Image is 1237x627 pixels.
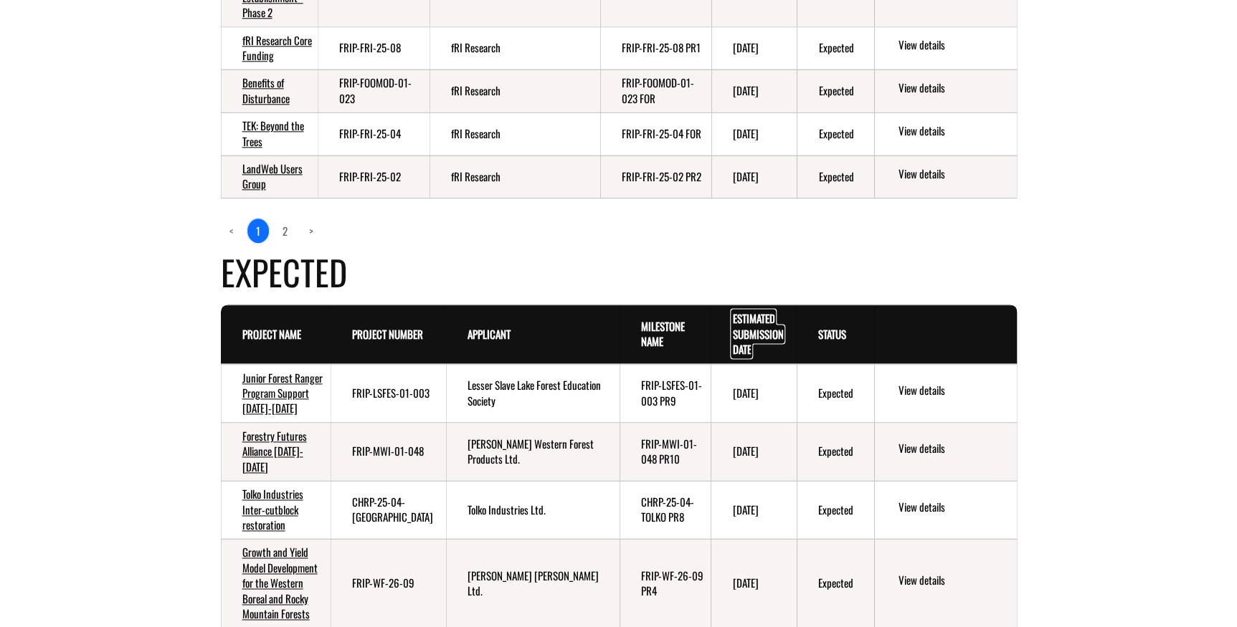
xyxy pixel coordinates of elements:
[242,428,307,474] a: Forestry Futures Alliance [DATE]-[DATE]
[620,364,711,423] td: FRIP-LSFES-01-003 PR9
[242,486,303,532] a: Tolko Industries Inter-cutblock restoration
[318,27,430,70] td: FRIP-FRI-25-08
[732,385,758,401] time: [DATE]
[733,168,759,184] time: [DATE]
[247,218,270,244] a: 1
[242,370,323,416] a: Junior Forest Ranger Program Support [DATE]-[DATE]
[797,155,874,198] td: Expected
[898,383,1010,400] a: View details
[641,318,685,349] a: Milestone Name
[711,422,796,480] td: 8/30/2028
[732,575,758,590] time: [DATE]
[874,27,1016,70] td: action menu
[711,364,796,423] td: 9/14/2028
[874,364,1016,423] td: action menu
[300,219,322,243] a: Next page
[732,502,758,517] time: [DATE]
[318,155,430,198] td: FRIP-FRI-25-02
[430,155,600,198] td: fRI Research
[600,155,711,198] td: FRIP-FRI-25-02 PR2
[242,326,301,342] a: Project Name
[711,113,797,155] td: 3/30/2025
[274,219,296,243] a: page 2
[221,422,331,480] td: Forestry Futures Alliance 2022-2026
[874,422,1016,480] td: action menu
[221,27,318,70] td: fRI Research Core Funding
[446,364,620,423] td: Lesser Slave Lake Forest Education Society
[874,155,1016,198] td: action menu
[221,219,242,243] a: Previous page
[874,305,1016,364] th: Actions
[898,80,1010,97] a: View details
[446,481,620,539] td: Tolko Industries Ltd.
[430,113,600,155] td: fRI Research
[711,155,797,198] td: 3/30/2025
[600,70,711,113] td: FRIP-FOOMOD-01-023 FOR
[221,364,331,423] td: Junior Forest Ranger Program Support 2024-2029
[797,113,874,155] td: Expected
[797,364,875,423] td: Expected
[898,499,1010,517] a: View details
[898,166,1010,183] a: View details
[711,27,797,70] td: 5/29/2025
[318,70,430,113] td: FRIP-FOOMOD-01-023
[620,422,711,480] td: FRIP-MWI-01-048 PR10
[874,70,1016,113] td: action menu
[874,113,1016,155] td: action menu
[331,481,447,539] td: CHRP-25-04-TOLKO
[797,422,875,480] td: Expected
[221,70,318,113] td: Benefits of Disturbance
[331,422,447,480] td: FRIP-MWI-01-048
[711,70,797,113] td: 4/30/2025
[818,326,846,342] a: Status
[733,82,759,98] time: [DATE]
[221,247,1017,297] h4: Expected
[874,481,1016,539] td: action menu
[797,27,874,70] td: Expected
[242,32,312,63] a: fRI Research Core Funding
[620,481,711,539] td: CHRP-25-04-TOLKO PR8
[242,75,290,105] a: Benefits of Disturbance
[446,422,620,480] td: Millar Western Forest Products Ltd.
[600,27,711,70] td: FRIP-FRI-25-08 PR1
[221,481,331,539] td: Tolko Industries Inter-cutblock restoration
[600,113,711,155] td: FRIP-FRI-25-04 FOR
[898,573,1010,590] a: View details
[733,39,759,55] time: [DATE]
[732,310,783,357] a: Estimated Submission Date
[221,155,318,198] td: LandWeb Users Group
[797,70,874,113] td: Expected
[898,123,1010,140] a: View details
[898,441,1010,458] a: View details
[430,70,600,113] td: fRI Research
[242,544,318,621] a: Growth and Yield Model Development for the Western Boreal and Rocky Mountain Forests
[732,443,758,459] time: [DATE]
[711,481,796,539] td: 8/30/2028
[318,113,430,155] td: FRIP-FRI-25-04
[242,161,303,191] a: LandWeb Users Group
[797,481,875,539] td: Expected
[468,326,511,342] a: Applicant
[733,125,759,141] time: [DATE]
[898,37,1010,54] a: View details
[430,27,600,70] td: fRI Research
[221,113,318,155] td: TEK: Beyond the Trees
[352,326,423,342] a: Project Number
[331,364,447,423] td: FRIP-LSFES-01-003
[242,118,304,148] a: TEK: Beyond the Trees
